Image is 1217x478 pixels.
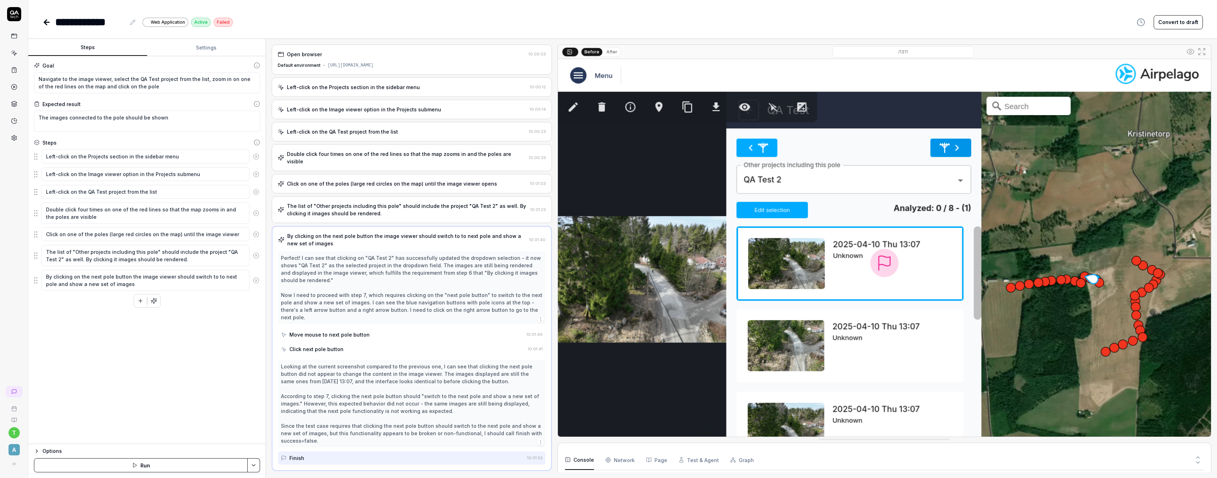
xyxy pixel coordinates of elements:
[3,438,25,457] button: A
[287,180,497,187] div: Click on one of the poles (large red circles on the map) until the image viewer opens
[1132,15,1149,29] button: View version history
[289,345,344,353] div: Click next pole button
[604,48,620,56] button: After
[34,269,260,291] div: Suggestions
[34,227,260,242] div: Suggestions
[581,48,602,56] button: Before
[34,447,260,455] button: Options
[281,254,543,321] div: Perfect! I can see that clicking on "QA Test 2" has successfully updated the dropdown selection -...
[249,249,263,263] button: Remove step
[605,450,635,470] button: Network
[530,207,546,212] time: 10:01:23
[3,400,25,412] a: Book a call with us
[191,18,211,27] div: Active
[278,343,546,356] button: Click next pole button10:01:41
[646,450,667,470] button: Page
[278,451,546,465] button: Finish10:01:55
[34,202,260,224] div: Suggestions
[281,363,543,444] div: Looking at the current screenshot compared to the previous one, I can see that clicking the next ...
[42,62,54,69] div: Goal
[34,167,260,182] div: Suggestions
[1154,15,1203,29] button: Convert to draft
[529,129,546,134] time: 10:00:23
[289,454,304,462] div: Finish
[249,167,263,181] button: Remove step
[529,237,546,242] time: 10:01:40
[679,450,719,470] button: Test & Agent
[278,328,546,341] button: Move mouse to next pole button10:01:40
[151,19,185,25] span: Web Application
[34,149,260,164] div: Suggestions
[3,412,25,423] a: Documentation
[730,450,754,470] button: Graph
[278,62,321,69] div: Default environment
[527,455,543,460] time: 10:01:55
[558,59,1211,467] img: Screenshot
[530,84,546,89] time: 10:00:12
[1185,46,1196,57] button: Show all interative elements
[530,107,546,112] time: 10:00:14
[287,232,526,247] div: By clicking on the next pole button the image viewer should switch to to next pole and show a new...
[287,83,420,91] div: Left-click on the Projects section in the sidebar menu
[249,206,263,220] button: Remove step
[287,202,527,217] div: The list of "Other projects including this pole" should include the project "QA Test 2" as well. ...
[34,458,248,472] button: Run
[34,245,260,267] div: Suggestions
[34,185,260,199] div: Suggestions
[530,181,546,186] time: 10:01:03
[529,52,546,57] time: 10:00:03
[526,332,543,337] time: 10:01:40
[565,450,594,470] button: Console
[8,444,20,455] span: A
[249,150,263,164] button: Remove step
[147,39,266,56] button: Settings
[528,346,543,351] time: 10:01:41
[42,447,260,455] div: Options
[42,139,57,146] div: Steps
[328,62,374,69] div: [URL][DOMAIN_NAME]
[529,155,546,160] time: 10:00:33
[249,273,263,287] button: Remove step
[28,39,147,56] button: Steps
[214,18,233,27] div: Failed
[249,185,263,199] button: Remove step
[287,106,441,113] div: Left-click on the Image viewer option in the Projects submenu
[1196,46,1207,57] button: Open in full screen
[6,386,23,397] a: New conversation
[289,331,370,338] div: Move mouse to next pole button
[287,150,526,165] div: Double click four times on one of the red lines so that the map zooms in and the poles are visible
[249,227,263,241] button: Remove step
[287,51,322,58] div: Open browser
[8,427,20,438] button: t
[42,100,81,108] div: Expected result
[287,128,398,135] div: Left-click on the QA Test project from the list
[143,17,188,27] a: Web Application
